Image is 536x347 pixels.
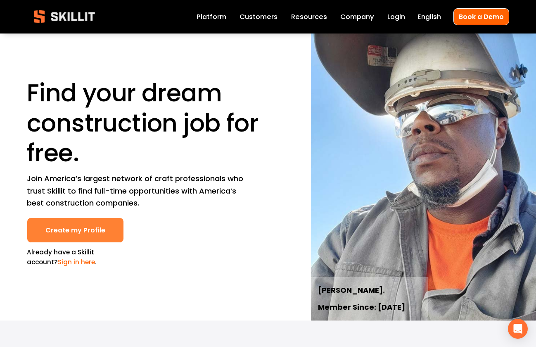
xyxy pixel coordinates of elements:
[508,319,528,339] div: Open Intercom Messenger
[417,12,441,22] span: English
[291,12,327,22] span: Resources
[27,218,124,243] a: Create my Profile
[453,8,509,25] a: Book a Demo
[340,11,374,22] a: Company
[197,11,226,22] a: Platform
[417,11,441,22] div: language picker
[27,172,245,209] p: Join America’s largest network of craft professionals who trust Skillit to find full-time opportu...
[27,4,102,29] img: Skillit
[58,258,95,266] a: Sign in here
[387,11,405,22] a: Login
[291,11,327,22] a: folder dropdown
[27,78,266,168] h1: Find your dream construction job for free.
[318,285,385,295] strong: [PERSON_NAME].
[318,302,405,312] strong: Member Since: [DATE]
[27,247,124,267] p: Already have a Skillit account? .
[240,11,277,22] a: Customers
